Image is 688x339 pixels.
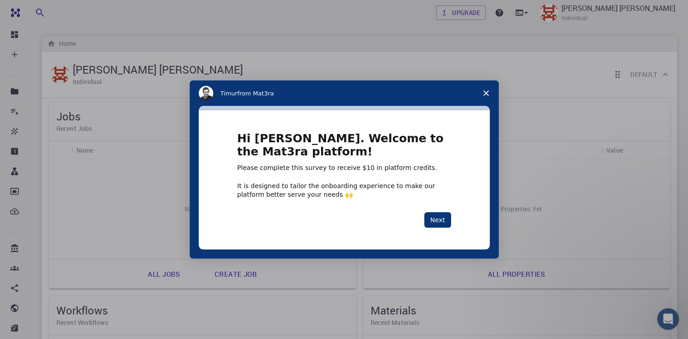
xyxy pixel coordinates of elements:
[66,6,99,15] span: Support
[237,132,451,164] h1: Hi [PERSON_NAME]. Welcome to the Mat3ra platform!
[424,212,451,228] button: Next
[237,182,451,198] div: It is designed to tailor the onboarding experience to make our platform better serve your needs 🙌
[473,80,499,106] span: Close survey
[237,164,451,173] div: Please complete this survey to receive $10 in platform credits.
[221,90,237,97] span: Timur
[199,86,213,100] img: Profile image for Timur
[237,90,274,97] span: from Mat3ra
